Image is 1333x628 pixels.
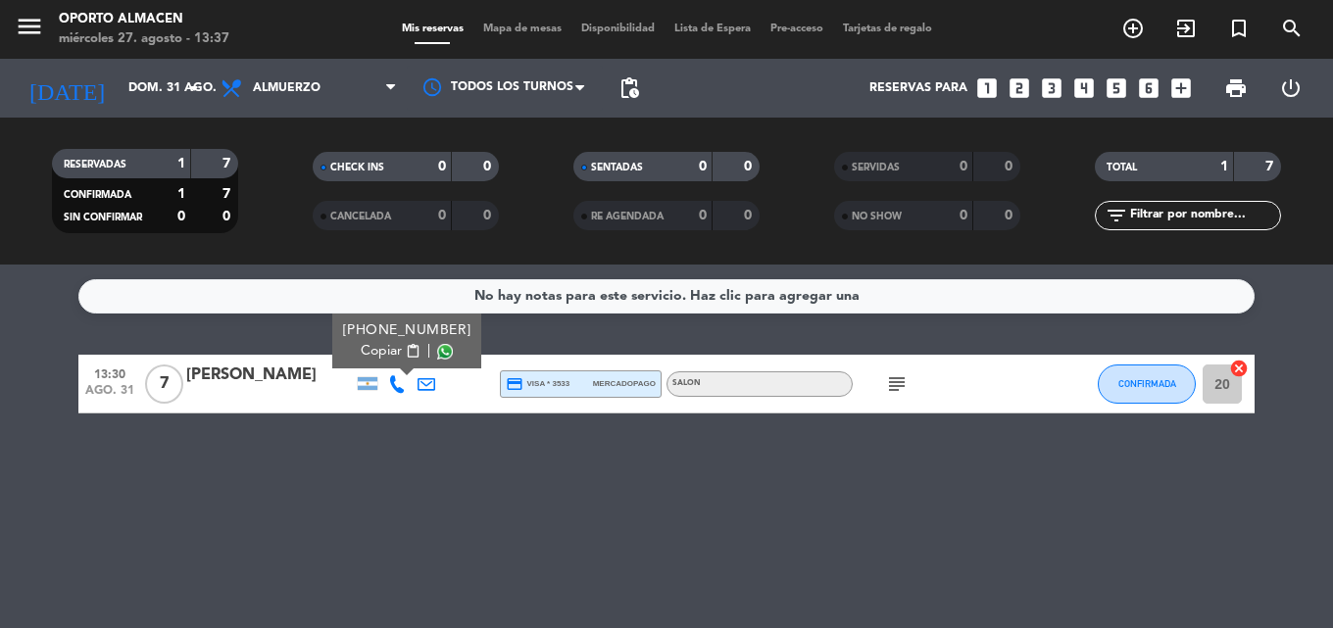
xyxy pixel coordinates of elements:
[1071,75,1097,101] i: looks_4
[1121,17,1145,40] i: add_circle_outline
[15,12,44,41] i: menu
[1227,17,1251,40] i: turned_in_not
[438,160,446,173] strong: 0
[1005,160,1016,173] strong: 0
[591,163,643,172] span: SENTADAS
[1007,75,1032,101] i: looks_two
[222,157,234,170] strong: 7
[186,362,353,388] div: [PERSON_NAME]
[177,157,185,170] strong: 1
[1098,364,1196,404] button: CONFIRMADA
[85,384,134,407] span: ago. 31
[1118,378,1176,389] span: CONFIRMADA
[15,67,119,110] i: [DATE]
[253,81,321,95] span: Almuerzo
[473,24,571,34] span: Mapa de mesas
[833,24,942,34] span: Tarjetas de regalo
[59,10,229,29] div: Oporto Almacen
[406,344,420,359] span: content_paste
[1265,160,1277,173] strong: 7
[483,160,495,173] strong: 0
[145,364,183,404] span: 7
[1229,359,1249,378] i: cancel
[1128,205,1280,226] input: Filtrar por nombre...
[222,210,234,223] strong: 0
[869,81,967,95] span: Reservas para
[64,160,126,169] span: RESERVADAS
[438,209,446,222] strong: 0
[672,379,701,387] span: SALON
[699,209,707,222] strong: 0
[392,24,473,34] span: Mis reservas
[960,160,967,173] strong: 0
[1039,75,1064,101] i: looks_3
[1263,59,1318,118] div: LOG OUT
[474,285,860,308] div: No hay notas para este servicio. Haz clic para agregar una
[974,75,1000,101] i: looks_one
[222,187,234,201] strong: 7
[330,163,384,172] span: CHECK INS
[960,209,967,222] strong: 0
[761,24,833,34] span: Pre-acceso
[571,24,665,34] span: Disponibilidad
[85,362,134,384] span: 13:30
[1107,163,1137,172] span: TOTAL
[506,375,523,393] i: credit_card
[59,29,229,49] div: miércoles 27. agosto - 13:37
[1005,209,1016,222] strong: 0
[852,163,900,172] span: SERVIDAS
[699,160,707,173] strong: 0
[1220,160,1228,173] strong: 1
[483,209,495,222] strong: 0
[1105,204,1128,227] i: filter_list
[1168,75,1194,101] i: add_box
[852,212,902,221] span: NO SHOW
[593,377,656,390] span: mercadopago
[330,212,391,221] span: CANCELADA
[744,209,756,222] strong: 0
[1279,76,1303,100] i: power_settings_new
[591,212,664,221] span: RE AGENDADA
[744,160,756,173] strong: 0
[1104,75,1129,101] i: looks_5
[427,341,431,362] span: |
[15,12,44,48] button: menu
[506,375,569,393] span: visa * 3533
[177,187,185,201] strong: 1
[1224,76,1248,100] span: print
[665,24,761,34] span: Lista de Espera
[1174,17,1198,40] i: exit_to_app
[361,341,420,362] button: Copiarcontent_paste
[182,76,206,100] i: arrow_drop_down
[64,190,131,200] span: CONFIRMADA
[343,320,471,341] div: [PHONE_NUMBER]
[617,76,641,100] span: pending_actions
[1136,75,1161,101] i: looks_6
[885,372,909,396] i: subject
[361,341,402,362] span: Copiar
[1280,17,1304,40] i: search
[177,210,185,223] strong: 0
[64,213,142,222] span: SIN CONFIRMAR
